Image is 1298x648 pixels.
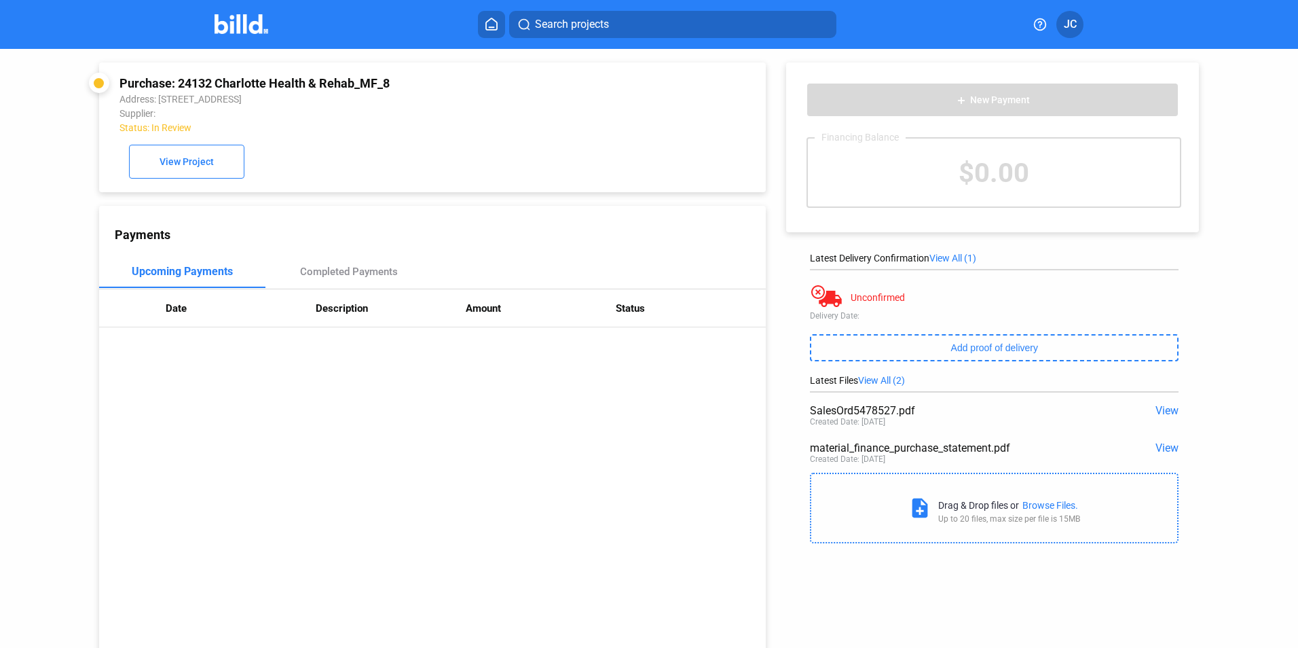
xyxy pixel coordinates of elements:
[1155,442,1179,454] span: View
[1155,404,1179,417] span: View
[616,289,766,327] th: Status
[908,497,931,520] mat-icon: note_add
[535,16,609,33] span: Search projects
[810,417,885,427] div: Created Date: [DATE]
[166,289,316,327] th: Date
[929,253,976,264] span: View All (1)
[851,292,905,303] div: Unconfirmed
[810,454,885,464] div: Created Date: [DATE]
[115,228,766,242] div: Payments
[119,122,620,133] div: Status: In Review
[938,500,1019,511] div: Drag & Drop files or
[808,139,1180,206] div: $0.00
[810,311,1179,321] div: Delivery Date:
[132,265,233,278] div: Upcoming Payments
[810,334,1179,361] button: Add proof of delivery
[956,95,967,106] mat-icon: add
[316,289,466,327] th: Description
[119,76,620,90] div: Purchase: 24132 Charlotte Health & Rehab_MF_8
[810,253,1179,264] div: Latest Delivery Confirmation
[806,83,1179,117] button: New Payment
[1022,500,1078,511] div: Browse Files.
[119,94,620,105] div: Address: [STREET_ADDRESS]
[160,157,214,168] span: View Project
[951,342,1038,353] span: Add proof of delivery
[810,375,1179,386] div: Latest Files
[810,442,1105,454] div: material_finance_purchase_statement.pdf
[466,289,616,327] th: Amount
[129,145,244,179] button: View Project
[119,108,620,119] div: Supplier:
[1056,11,1083,38] button: JC
[815,132,906,143] div: Financing Balance
[810,404,1105,417] div: SalesOrd5478527.pdf
[509,11,836,38] button: Search projects
[1064,16,1077,33] span: JC
[858,375,905,386] span: View All (2)
[970,95,1030,106] span: New Payment
[215,14,268,34] img: Billd Company Logo
[938,514,1080,524] div: Up to 20 files, max size per file is 15MB
[300,266,398,278] div: Completed Payments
